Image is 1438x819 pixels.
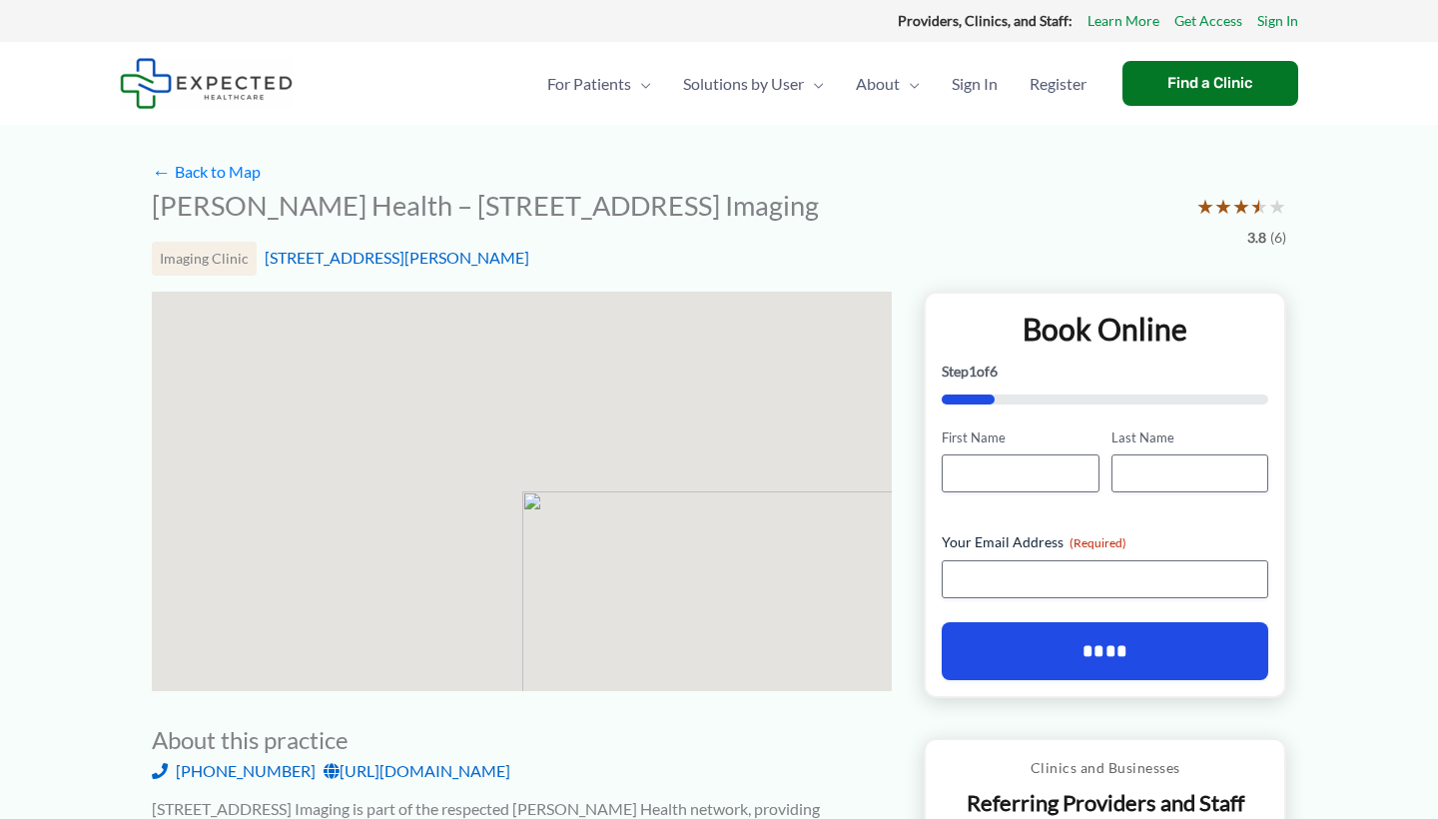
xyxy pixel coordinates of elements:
span: (6) [1270,225,1286,251]
span: Menu Toggle [900,49,920,119]
span: ★ [1214,188,1232,225]
span: 1 [969,363,977,380]
span: (Required) [1070,535,1126,550]
span: About [856,49,900,119]
span: Menu Toggle [631,49,651,119]
p: Step of [942,365,1268,379]
a: [STREET_ADDRESS][PERSON_NAME] [265,248,529,267]
div: Imaging Clinic [152,242,257,276]
img: Expected Healthcare Logo - side, dark font, small [120,58,293,109]
span: ★ [1232,188,1250,225]
h2: Book Online [942,310,1268,349]
span: 3.8 [1247,225,1266,251]
nav: Primary Site Navigation [531,49,1102,119]
a: ←Back to Map [152,157,261,187]
span: For Patients [547,49,631,119]
a: Solutions by UserMenu Toggle [667,49,840,119]
h3: About this practice [152,723,892,757]
span: Sign In [952,49,998,119]
label: Your Email Address [942,532,1268,552]
a: For PatientsMenu Toggle [531,49,667,119]
span: 6 [990,363,998,380]
span: ★ [1250,188,1268,225]
span: ★ [1196,188,1214,225]
a: Learn More [1087,8,1159,34]
span: Menu Toggle [804,49,824,119]
a: AboutMenu Toggle [840,49,936,119]
strong: Providers, Clinics, and Staff: [898,12,1073,29]
a: Sign In [1257,8,1298,34]
span: Register [1030,49,1086,119]
a: [PHONE_NUMBER] [152,756,316,786]
p: Referring Providers and Staff [941,789,1269,818]
h2: [PERSON_NAME] Health – [STREET_ADDRESS] Imaging [152,188,819,223]
a: [URL][DOMAIN_NAME] [324,756,510,786]
a: Get Access [1174,8,1242,34]
span: Solutions by User [683,49,804,119]
a: Find a Clinic [1122,61,1298,106]
p: Clinics and Businesses [941,755,1269,781]
label: Last Name [1111,428,1268,447]
label: First Name [942,428,1098,447]
span: ★ [1268,188,1286,225]
span: ← [152,162,171,181]
a: Register [1014,49,1102,119]
a: Sign In [936,49,1014,119]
